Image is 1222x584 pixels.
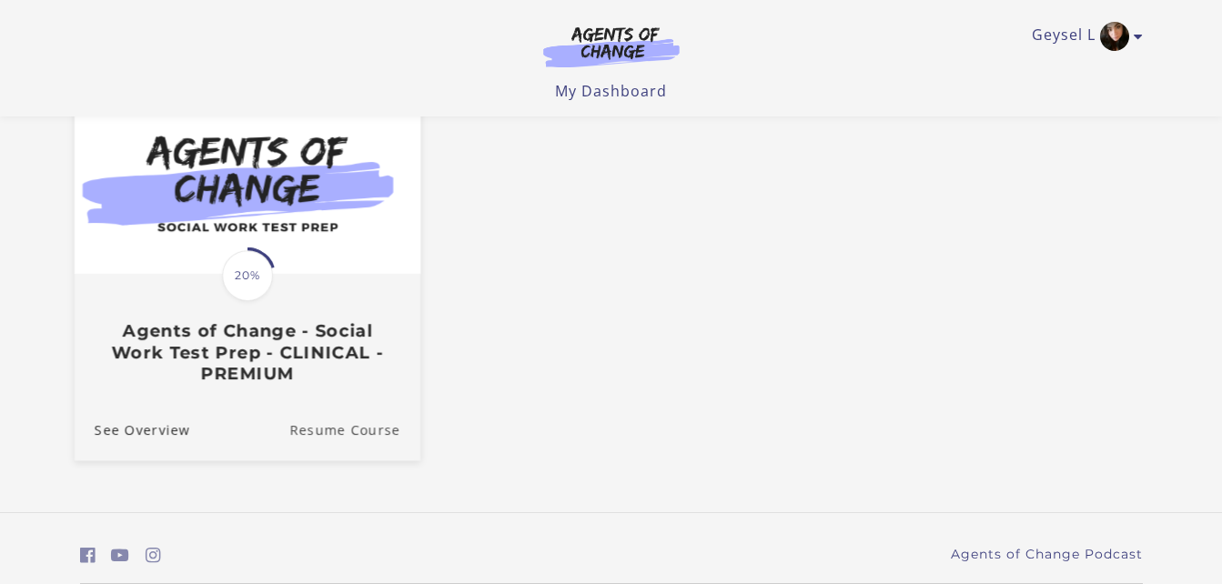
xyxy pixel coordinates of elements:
a: My Dashboard [555,81,667,101]
i: https://www.facebook.com/groups/aswbtestprep (Open in a new window) [80,547,96,564]
h3: Agents of Change - Social Work Test Prep - CLINICAL - PREMIUM [94,320,399,384]
a: https://www.facebook.com/groups/aswbtestprep (Open in a new window) [80,542,96,569]
a: Agents of Change Podcast [951,545,1143,564]
a: Agents of Change - Social Work Test Prep - CLINICAL - PREMIUM: Resume Course [289,398,420,459]
a: https://www.youtube.com/c/AgentsofChangeTestPrepbyMeaganMitchell (Open in a new window) [111,542,129,569]
i: https://www.instagram.com/agentsofchangeprep/ (Open in a new window) [146,547,161,564]
span: 20% [222,250,273,301]
i: https://www.youtube.com/c/AgentsofChangeTestPrepbyMeaganMitchell (Open in a new window) [111,547,129,564]
a: Toggle menu [1032,22,1134,51]
a: https://www.instagram.com/agentsofchangeprep/ (Open in a new window) [146,542,161,569]
img: Agents of Change Logo [524,25,699,67]
a: Agents of Change - Social Work Test Prep - CLINICAL - PREMIUM: See Overview [74,398,189,459]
